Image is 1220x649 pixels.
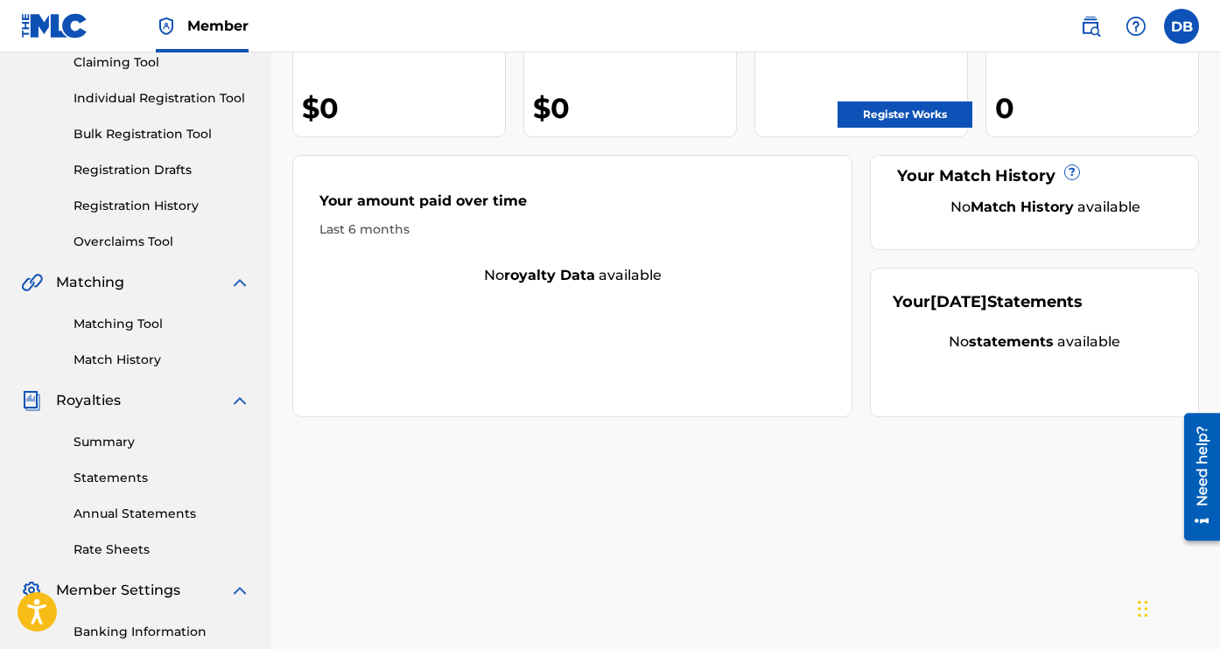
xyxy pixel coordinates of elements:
div: $0 [533,88,736,128]
a: Register Works [838,101,972,128]
iframe: Resource Center [1171,406,1220,547]
div: User Menu [1164,9,1199,44]
a: Match History [74,351,250,369]
strong: royalty data [504,267,595,283]
a: Summary [74,433,250,451]
div: Drag [1138,583,1148,635]
div: Your Match History [893,164,1176,188]
a: Overclaims Tool [74,233,250,251]
a: Rate Sheets [74,541,250,559]
img: expand [229,390,250,411]
a: Individual Registration Tool [74,89,250,108]
img: Top Rightsholder [156,16,177,37]
div: No available [893,331,1176,352]
span: Member [187,16,249,36]
a: Registration Drafts [74,161,250,179]
div: Your Statements [893,290,1083,314]
img: Matching [21,272,43,293]
img: Member Settings [21,580,42,601]
strong: statements [969,333,1054,350]
span: ? [1065,165,1079,179]
a: Banking Information [74,623,250,641]
div: Help [1118,9,1153,44]
div: Last 6 months [319,220,825,239]
img: search [1080,16,1101,37]
img: MLC Logo [21,13,88,38]
span: Royalties [56,390,121,411]
a: Public Search [1073,9,1108,44]
img: Royalties [21,390,42,411]
img: expand [229,580,250,601]
div: 0 [995,88,1198,128]
a: Registration History [74,197,250,215]
img: expand [229,272,250,293]
a: Bulk Registration Tool [74,125,250,143]
a: Annual Statements [74,505,250,523]
iframe: Chat Widget [1132,565,1220,649]
a: Matching Tool [74,315,250,333]
span: [DATE] [930,292,987,311]
span: Matching [56,272,124,293]
div: No available [915,197,1176,218]
strong: Match History [971,199,1074,215]
div: No available [293,265,852,286]
span: Member Settings [56,580,180,601]
a: Claiming Tool [74,53,250,72]
div: $0 [302,88,505,128]
div: Your amount paid over time [319,191,825,220]
a: Statements [74,469,250,487]
img: help [1125,16,1146,37]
